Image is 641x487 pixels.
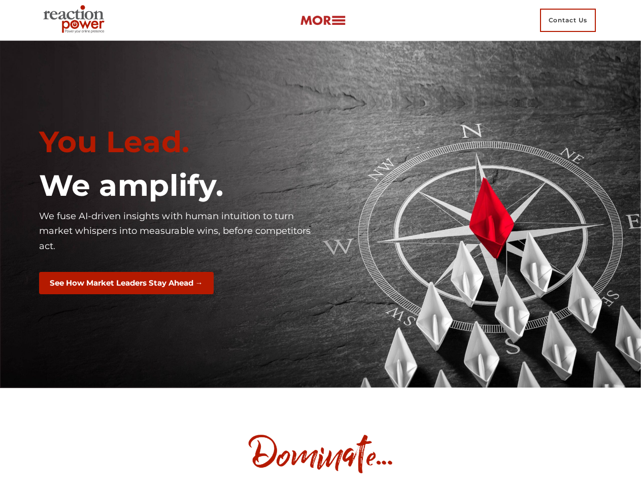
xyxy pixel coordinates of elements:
[39,2,113,39] img: Executive Branding | Personal Branding Agency
[39,277,214,288] a: See How Market Leaders Stay Ahead →
[39,168,313,204] h1: We amplify.
[245,431,397,477] img: Dominate image
[300,15,346,26] img: more-btn.png
[39,124,190,160] span: You Lead.
[39,272,214,295] button: See How Market Leaders Stay Ahead →
[39,209,313,254] p: We fuse AI-driven insights with human intuition to turn market whispers into measurable wins, bef...
[540,9,596,32] span: Contact Us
